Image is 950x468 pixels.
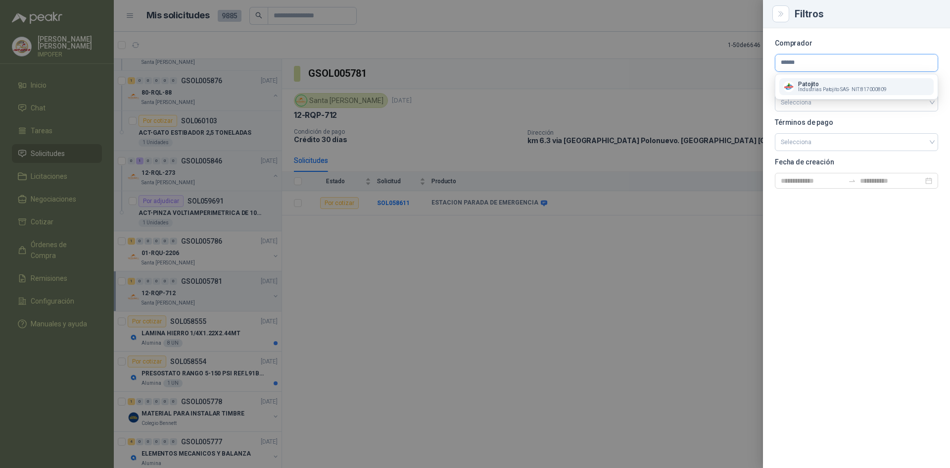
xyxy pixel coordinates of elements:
button: Close [775,8,787,20]
div: Filtros [795,9,938,19]
img: Company Logo [783,81,794,92]
p: Fecha de creación [775,159,938,165]
span: to [848,177,856,185]
p: Comprador [775,40,938,46]
span: Industrias Patojito SAS - [798,87,850,92]
p: Términos de pago [775,119,938,125]
span: NIT : 817000809 [852,87,887,92]
span: swap-right [848,177,856,185]
button: Company LogoPatojitoIndustrias Patojito SAS-NIT:817000809 [779,78,934,95]
p: Patojito [798,81,887,87]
